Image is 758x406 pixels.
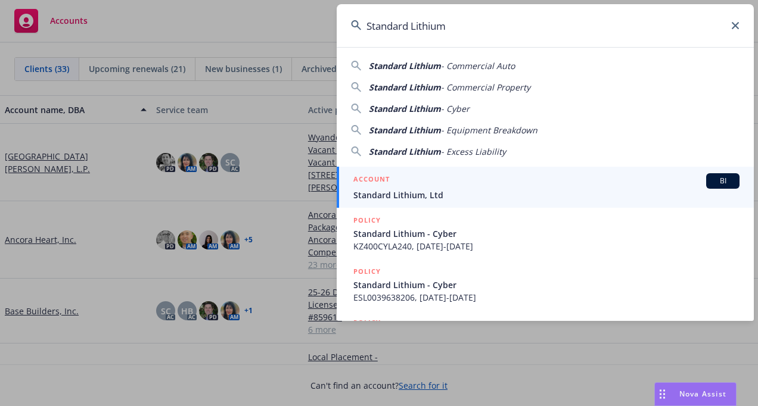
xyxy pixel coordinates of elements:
[353,173,390,188] h5: ACCOUNT
[369,60,441,71] span: Standard Lithium
[679,389,726,399] span: Nova Assist
[353,291,740,304] span: ESL0039638206, [DATE]-[DATE]
[441,146,506,157] span: - Excess Liability
[353,227,740,240] span: Standard Lithium - Cyber
[337,208,754,259] a: POLICYStandard Lithium - CyberKZ400CYLA240, [DATE]-[DATE]
[369,146,441,157] span: Standard Lithium
[441,103,470,114] span: - Cyber
[655,383,670,405] div: Drag to move
[353,189,740,201] span: Standard Lithium, Ltd
[369,82,441,93] span: Standard Lithium
[369,103,441,114] span: Standard Lithium
[441,124,538,136] span: - Equipment Breakdown
[441,82,530,93] span: - Commercial Property
[353,279,740,291] span: Standard Lithium - Cyber
[353,214,381,226] h5: POLICY
[353,240,740,252] span: KZ400CYLA240, [DATE]-[DATE]
[441,60,515,71] span: - Commercial Auto
[369,124,441,136] span: Standard Lithium
[711,176,735,186] span: BI
[337,310,754,361] a: POLICY
[337,167,754,208] a: ACCOUNTBIStandard Lithium, Ltd
[654,382,737,406] button: Nova Assist
[353,266,381,277] h5: POLICY
[337,4,754,47] input: Search...
[337,259,754,310] a: POLICYStandard Lithium - CyberESL0039638206, [DATE]-[DATE]
[353,317,381,329] h5: POLICY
